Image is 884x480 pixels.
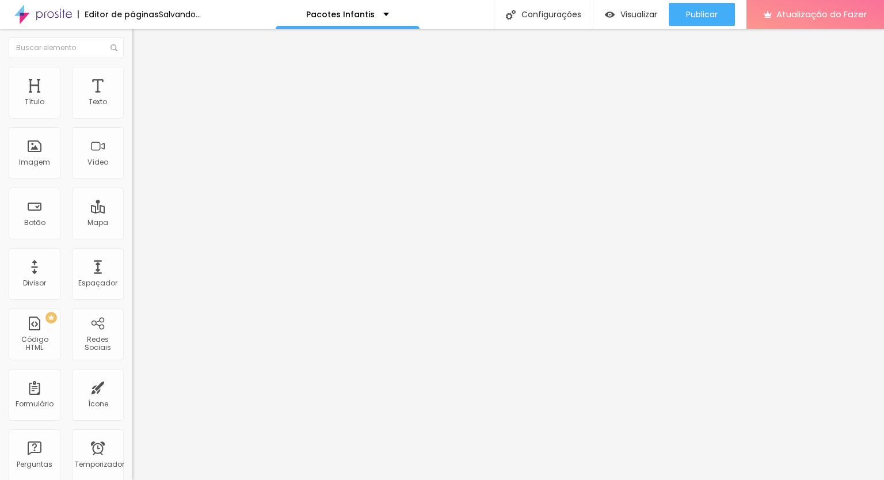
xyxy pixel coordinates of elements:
font: Espaçador [78,278,117,288]
font: Editor de páginas [85,9,159,20]
font: Perguntas [17,459,52,469]
img: view-1.svg [605,10,615,20]
div: Salvando... [159,10,201,18]
font: Formulário [16,399,54,409]
font: Publicar [686,9,718,20]
font: Temporizador [75,459,124,469]
img: Ícone [506,10,516,20]
font: Visualizar [620,9,657,20]
font: Texto [89,97,107,106]
font: Botão [24,218,45,227]
font: Vídeo [87,157,108,167]
font: Ícone [88,399,108,409]
input: Buscar elemento [9,37,124,58]
font: Imagem [19,157,50,167]
font: Divisor [23,278,46,288]
font: Código HTML [21,334,48,352]
font: Atualização do Fazer [776,8,867,20]
button: Visualizar [593,3,669,26]
font: Redes Sociais [85,334,111,352]
font: Título [25,97,44,106]
font: Configurações [521,9,581,20]
font: Pacotes Infantis [306,9,375,20]
img: Ícone [110,44,117,51]
iframe: Editor [132,29,884,480]
font: Mapa [87,218,108,227]
button: Publicar [669,3,735,26]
